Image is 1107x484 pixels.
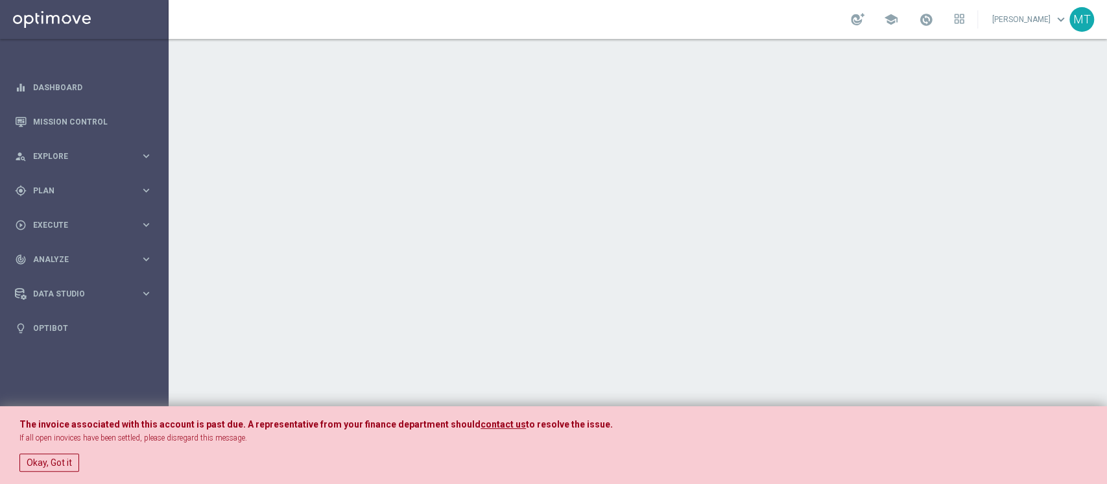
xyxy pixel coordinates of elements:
div: Mission Control [15,104,152,139]
span: keyboard_arrow_down [1054,12,1068,27]
i: keyboard_arrow_right [140,150,152,162]
i: keyboard_arrow_right [140,287,152,300]
span: school [884,12,898,27]
div: Plan [15,185,140,197]
a: Optibot [33,311,152,345]
button: play_circle_outline Execute keyboard_arrow_right [14,220,153,230]
i: lightbulb [15,322,27,334]
div: Optibot [15,311,152,345]
button: track_changes Analyze keyboard_arrow_right [14,254,153,265]
button: Mission Control [14,117,153,127]
div: Dashboard [15,70,152,104]
i: keyboard_arrow_right [140,219,152,231]
div: MT [1069,7,1094,32]
i: person_search [15,151,27,162]
a: Dashboard [33,70,152,104]
span: to resolve the issue. [526,419,613,430]
button: lightbulb Optibot [14,323,153,333]
span: The invoice associated with this account is past due. A representative from your finance departme... [19,419,481,430]
button: gps_fixed Plan keyboard_arrow_right [14,186,153,196]
button: Okay, Got it [19,454,79,472]
i: keyboard_arrow_right [140,253,152,265]
div: Analyze [15,254,140,265]
div: Execute [15,219,140,231]
span: Explore [33,152,140,160]
a: [PERSON_NAME]keyboard_arrow_down [991,10,1069,29]
i: gps_fixed [15,185,27,197]
span: Analyze [33,256,140,263]
button: Data Studio keyboard_arrow_right [14,289,153,299]
span: Execute [33,221,140,229]
a: contact us [481,419,526,430]
div: Explore [15,151,140,162]
i: equalizer [15,82,27,93]
span: Plan [33,187,140,195]
a: Mission Control [33,104,152,139]
button: equalizer Dashboard [14,82,153,93]
div: Data Studio [15,288,140,300]
i: track_changes [15,254,27,265]
i: keyboard_arrow_right [140,184,152,197]
span: Data Studio [33,290,140,298]
i: play_circle_outline [15,219,27,231]
p: If all open inovices have been settled, please disregard this message. [19,433,1088,444]
button: person_search Explore keyboard_arrow_right [14,151,153,162]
